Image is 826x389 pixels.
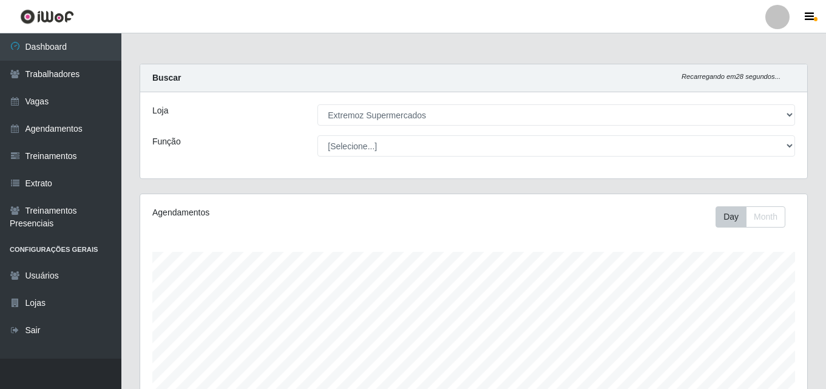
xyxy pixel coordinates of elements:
[152,206,410,219] div: Agendamentos
[152,73,181,83] strong: Buscar
[746,206,785,228] button: Month
[716,206,785,228] div: First group
[152,104,168,117] label: Loja
[152,135,181,148] label: Função
[716,206,746,228] button: Day
[682,73,780,80] i: Recarregando em 28 segundos...
[716,206,795,228] div: Toolbar with button groups
[20,9,74,24] img: CoreUI Logo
